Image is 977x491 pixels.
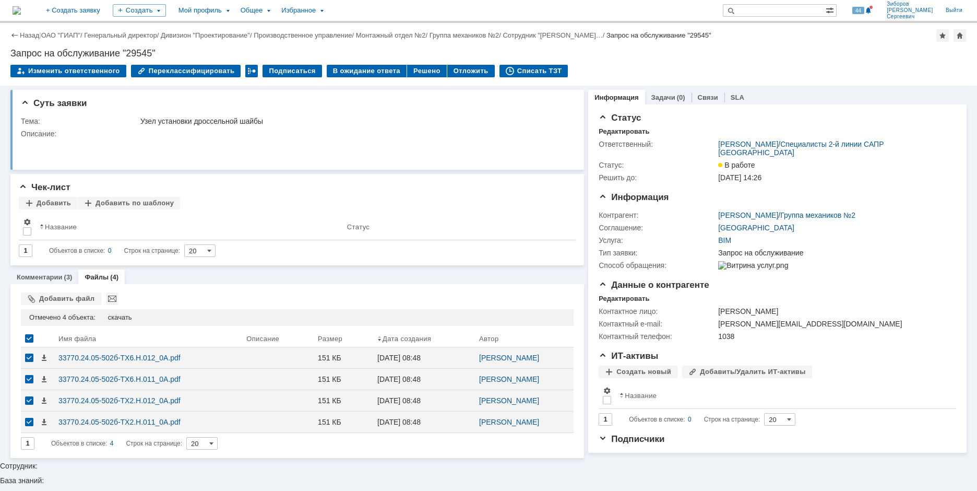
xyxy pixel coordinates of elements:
span: Подписчики [599,434,664,444]
span: Зиборов [887,1,933,7]
a: Файлы [85,273,109,281]
span: [DATE] 14:26 [718,173,761,182]
span: Скачать файл [40,418,48,426]
div: Название [625,392,657,400]
div: Статус [347,223,370,231]
div: Добавить в избранное [936,29,949,42]
div: / [430,31,503,39]
a: Дивизион "Проектирование" [161,31,250,39]
div: Редактировать [599,295,649,303]
div: Контрагент: [599,211,716,219]
div: 151 КБ [318,418,369,426]
div: Сделать домашней страницей [954,29,966,42]
a: Информация [594,93,638,101]
div: 151 КБ [318,375,369,383]
span: Информация [599,192,669,202]
a: Генеральный директор [84,31,157,39]
div: Дата создания [383,335,431,343]
div: Запрос на обслуживание "29545" [606,31,711,39]
a: [PERSON_NAME] [479,418,539,426]
img: Витрина услуг.png [718,261,788,270]
div: Запрос на обслуживание [718,249,950,257]
div: Тип заявки: [599,249,716,257]
div: / [161,31,254,39]
a: Связи [698,93,718,101]
div: (0) [677,93,685,101]
div: / [718,211,855,219]
div: 151 КБ [318,396,369,405]
th: Размер [314,330,373,347]
a: ОАО "ГИАП" [41,31,80,39]
div: Редактировать [599,127,649,136]
a: Комментарии [17,273,63,281]
span: Скачать файл [40,354,48,362]
th: Название [615,382,948,409]
div: Отмечено 4 объекта: [29,313,96,322]
div: / [254,31,356,39]
div: / [41,31,85,39]
div: [PERSON_NAME][EMAIL_ADDRESS][DOMAIN_NAME] [718,320,950,328]
div: 0 [688,413,692,426]
div: 33770.24.05-502б-ТХ2.Н.012_0A.pdf [58,396,238,405]
a: Задачи [651,93,675,101]
div: / [503,31,606,39]
div: Название [45,223,77,231]
div: 1038 [718,332,950,341]
div: Работа с массовостью [245,65,258,77]
div: Запрос на обслуживание "29545" [10,48,967,59]
div: / [718,140,950,157]
a: Группа механиков №2 [780,211,855,219]
th: Автор [475,330,574,347]
img: logo [13,6,21,15]
span: Чек-лист [19,182,70,192]
span: ИТ-активы [599,351,658,361]
span: [PERSON_NAME] [887,7,933,14]
a: Группа механиков №2 [430,31,499,39]
div: 33770.24.05-502б-ТХ2.Н.011_0A.pdf [58,418,238,426]
div: / [356,31,430,39]
a: Специалисты 2-й линии САПР [GEOGRAPHIC_DATA] [718,140,884,157]
div: Контактный телефон: [599,332,716,341]
div: [DATE] 08:48 [377,375,421,383]
div: 33770.24.05-502б-ТХ6.Н.012_0A.pdf [58,354,238,362]
div: Описание: [21,130,570,138]
a: [PERSON_NAME] [718,211,778,219]
a: [PERSON_NAME] [479,375,539,383]
th: Дата создания [373,330,475,347]
span: Настройки [23,218,31,226]
i: Строк на странице: [51,437,182,450]
th: Имя файла [54,330,242,347]
div: Узел установки дроссельной шайбы [140,117,568,125]
span: Скачать файл [40,396,48,405]
a: [PERSON_NAME] [479,396,539,405]
span: Сергеевич [887,14,933,20]
div: Способ обращения: [599,261,716,270]
div: [DATE] 08:48 [377,396,421,405]
div: скачать [108,313,132,322]
div: [PERSON_NAME] [718,307,950,315]
div: Ответственный: [599,140,716,148]
a: SLA [731,93,744,101]
span: Статус [599,113,641,123]
div: / [84,31,161,39]
span: Объектов в списке: [629,416,685,423]
a: BIM [718,236,731,244]
span: 44 [852,7,864,14]
div: 4 [110,437,114,450]
th: Название [35,214,343,240]
a: Перейти на домашнюю страницу [13,6,21,15]
div: (4) [110,273,118,281]
a: Сотрудник "[PERSON_NAME]… [503,31,602,39]
div: Контактный e-mail: [599,320,716,328]
i: Строк на странице: [49,244,180,257]
div: Размер [318,335,342,343]
div: | [39,31,41,39]
div: Решить до: [599,173,716,182]
span: Данные о контрагенте [599,280,709,290]
div: Услуга: [599,236,716,244]
div: Статус: [599,161,716,169]
th: Статус [343,214,567,240]
span: В работе [718,161,755,169]
div: Тема: [21,117,138,125]
div: Описание [246,335,279,343]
